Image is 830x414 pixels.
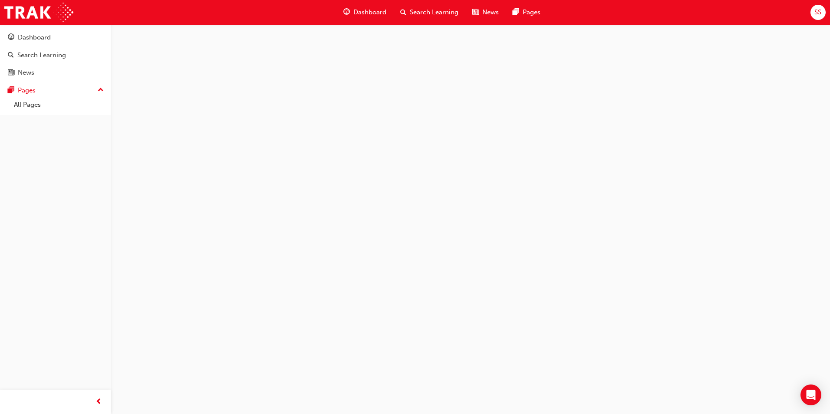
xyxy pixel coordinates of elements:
[410,7,458,17] span: Search Learning
[3,82,107,99] button: Pages
[3,65,107,81] a: News
[8,87,14,95] span: pages-icon
[8,69,14,77] span: news-icon
[18,33,51,43] div: Dashboard
[4,3,73,22] img: Trak
[810,5,826,20] button: SS
[18,68,34,78] div: News
[8,52,14,59] span: search-icon
[336,3,393,21] a: guage-iconDashboard
[96,397,102,407] span: prev-icon
[3,30,107,46] a: Dashboard
[814,7,821,17] span: SS
[800,384,821,405] div: Open Intercom Messenger
[523,7,540,17] span: Pages
[513,7,519,18] span: pages-icon
[400,7,406,18] span: search-icon
[472,7,479,18] span: news-icon
[393,3,465,21] a: search-iconSearch Learning
[343,7,350,18] span: guage-icon
[353,7,386,17] span: Dashboard
[98,85,104,96] span: up-icon
[506,3,547,21] a: pages-iconPages
[465,3,506,21] a: news-iconNews
[8,34,14,42] span: guage-icon
[10,98,107,112] a: All Pages
[18,85,36,95] div: Pages
[3,28,107,82] button: DashboardSearch LearningNews
[3,47,107,63] a: Search Learning
[482,7,499,17] span: News
[17,50,66,60] div: Search Learning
